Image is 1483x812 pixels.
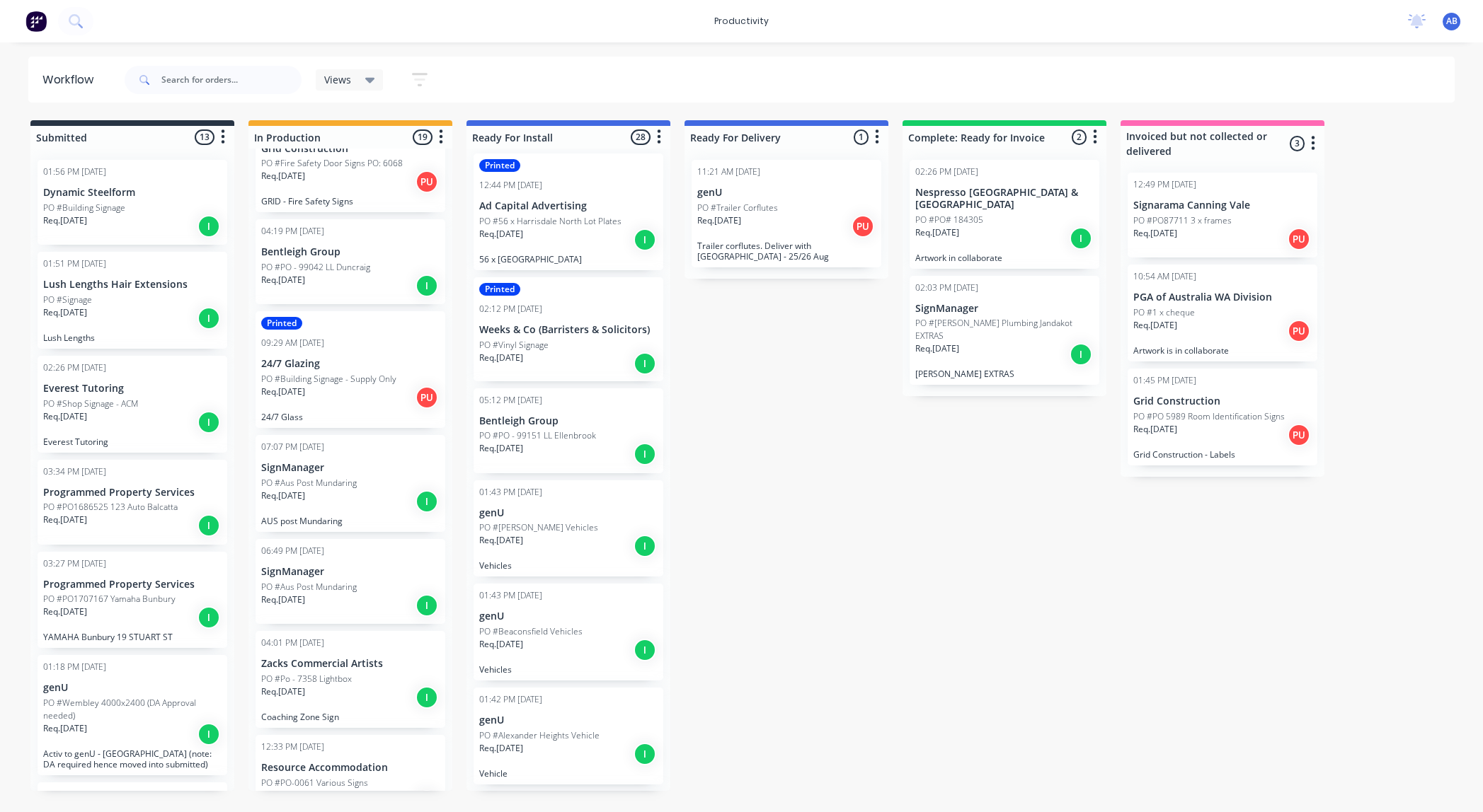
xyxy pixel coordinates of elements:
[43,166,106,178] div: 01:56 PM [DATE]
[261,685,305,698] p: Req. [DATE]
[261,741,324,753] div: 12:33 PM [DATE]
[1288,320,1310,342] div: PU
[1128,265,1317,361] div: 10:54 AM [DATE]PGA of Australia WA DivisionPO #1 x chequeReq.[DATE]PUArtwork is in collaborate
[43,306,87,319] p: Req. [DATE]
[1133,178,1196,191] div: 12:49 PM [DATE]
[261,545,324,557] div: 06:49 PM [DATE]
[261,225,324,238] div: 04:19 PM [DATE]
[25,11,47,32] img: Factory
[697,202,778,214] p: PO #Trailer Corflutes
[261,462,440,474] p: SignManager
[915,187,1094,211] p: Nespresso [GEOGRAPHIC_DATA] & [GEOGRAPHIC_DATA]
[43,605,87,618] p: Req. [DATE]
[256,631,445,728] div: 04:01 PM [DATE]Zacks Commercial ArtistsPO #Po - 7358 LightboxReq.[DATE]ICoaching Zone Sign
[261,170,305,182] p: Req. [DATE]
[197,723,220,746] div: I
[852,215,874,238] div: PU
[38,460,227,545] div: 03:34 PM [DATE]Programmed Property ServicesPO #PO1686525 123 Auto BalcattaReq.[DATE]I
[1133,227,1177,240] p: Req. [DATE]
[474,688,663,784] div: 01:42 PM [DATE]genUPO #Alexander Heights VehicleReq.[DATE]IVehicle
[261,762,440,774] p: Resource Accommodation
[474,153,663,270] div: Printed12:44 PM [DATE]Ad Capital AdvertisingPO #56 x Harrisdale North Lot PlatesReq.[DATE]I56 x [...
[43,682,222,694] p: genU
[479,729,600,742] p: PO #Alexander Heights Vehicle
[197,307,220,330] div: I
[261,477,357,489] p: PO #Aus Post Mundaring
[43,514,87,526] p: Req. [DATE]
[474,584,663,680] div: 01:43 PM [DATE]genUPO #Beaconsfield VehiclesReq.[DATE]IVehicles
[634,443,656,465] div: I
[634,743,656,765] div: I
[915,317,1094,342] p: PO #[PERSON_NAME] Plumbing Jandakot EXTRAS
[474,277,663,381] div: Printed02:12 PM [DATE]Weeks & Co (Barristers & Solicitors)PO #Vinyl SignageReq.[DATE]I
[1133,345,1312,356] p: Artwork is in collaborate
[43,187,222,199] p: Dynamic Steelform
[479,339,549,352] p: PO #Vinyl Signage
[1133,395,1312,407] p: Grid Construction
[261,143,440,155] p: Grid Construction
[915,214,983,226] p: PO #PO# 184305
[707,11,776,32] div: productivity
[1070,227,1092,250] div: I
[261,196,440,207] p: GRID - Fire Safety Signs
[416,386,438,409] div: PU
[634,639,656,661] div: I
[697,214,741,227] p: Req. [DATE]
[43,294,92,306] p: PO #Signage
[474,480,663,577] div: 01:43 PM [DATE]genUPO #[PERSON_NAME] VehiclesReq.[DATE]IVehicles
[910,160,1099,269] div: 02:26 PM [DATE]Nespresso [GEOGRAPHIC_DATA] & [GEOGRAPHIC_DATA]PO #PO# 184305Req.[DATE]IArtwork in...
[416,170,438,193] div: PU
[1133,410,1285,423] p: PO #PO 5989 Room Identification Signs
[416,686,438,709] div: I
[479,228,523,240] p: Req. [DATE]
[634,228,656,251] div: I
[43,332,222,343] p: Lush Lengths
[1288,228,1310,250] div: PU
[43,361,106,374] div: 02:26 PM [DATE]
[161,66,302,94] input: Search for orders...
[256,96,445,213] div: Grid ConstructionPO #Fire Safety Door Signs PO: 6068Req.[DATE]PUGRID - Fire Safety Signs
[915,253,1094,263] p: Artwork in collaborate
[479,610,658,622] p: genU
[43,410,87,423] p: Req. [DATE]
[479,283,520,296] div: Printed
[1288,424,1310,446] div: PU
[479,768,658,779] p: Vehicle
[261,261,370,274] p: PO #PO - 99042 LL Duncraig
[324,72,351,87] span: Views
[38,655,227,775] div: 01:18 PM [DATE]genUPO #Wembley 4000x2400 (DA Approval needed)Req.[DATE]IActiv to genU - [GEOGRAPH...
[479,664,658,675] p: Vehicles
[915,282,978,294] div: 02:03 PM [DATE]
[479,324,658,336] p: Weeks & Co (Barristers & Solicitors)
[197,411,220,434] div: I
[1133,319,1177,332] p: Req. [DATE]
[261,658,440,670] p: Zacks Commercial Artists
[43,661,106,673] div: 01:18 PM [DATE]
[1133,270,1196,283] div: 10:54 AM [DATE]
[261,441,324,453] div: 07:07 PM [DATE]
[43,501,178,514] p: PO #PO1686525 123 Auto Balcatta
[197,215,220,238] div: I
[38,552,227,649] div: 03:27 PM [DATE]Programmed Property ServicesPO #PO1707167 Yamaha BunburyReq.[DATE]IYAMAHA Bunbury ...
[416,490,438,513] div: I
[38,356,227,453] div: 02:26 PM [DATE]Everest TutoringPO #Shop Signage - ACMReq.[DATE]IEverest Tutoring
[697,187,876,199] p: genU
[197,514,220,537] div: I
[479,638,523,651] p: Req. [DATE]
[261,637,324,649] div: 04:01 PM [DATE]
[1133,423,1177,436] p: Req. [DATE]
[479,394,542,407] div: 05:12 PM [DATE]
[479,352,523,364] p: Req. [DATE]
[43,748,222,770] p: Activ to genU - [GEOGRAPHIC_DATA] (note: DA required hence moved into submitted)
[256,311,445,428] div: Printed09:29 AM [DATE]24/7 GlazingPO #Building Signage - Supply OnlyReq.[DATE]PU24/7 Glass
[261,412,440,422] p: 24/7 Glass
[1128,369,1317,465] div: 01:45 PM [DATE]Grid ConstructionPO #PO 5989 Room Identification SignsReq.[DATE]PUGrid Constructio...
[479,179,542,192] div: 12:44 PM [DATE]
[261,789,305,802] p: Req. [DATE]
[43,383,222,395] p: Everest Tutoring
[474,388,663,473] div: 05:12 PM [DATE]Bentleigh GroupPO #PO - 99151 LL EllenbrookReq.[DATE]I
[634,535,656,557] div: I
[261,358,440,370] p: 24/7 Glazing
[1133,291,1312,303] p: PGA of Australia WA Division
[479,215,622,228] p: PO #56 x Harrisdale North Lot Plates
